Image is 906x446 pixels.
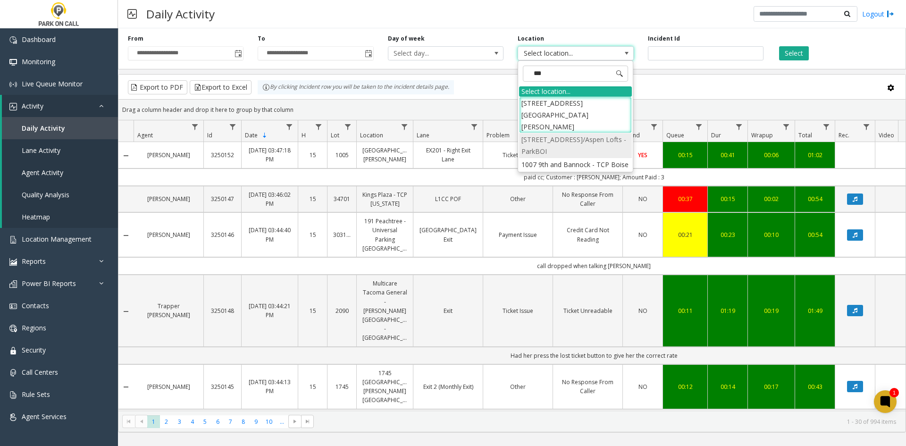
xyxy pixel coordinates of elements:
a: 00:54 [801,230,829,239]
div: 00:11 [669,306,702,315]
a: Heatmap [2,206,118,228]
span: Date [245,131,258,139]
span: Problem [487,131,510,139]
span: Power BI Reports [22,279,76,288]
span: YES [638,151,647,159]
a: 00:02 [754,194,789,203]
a: Kings Plaza - TCP [US_STATE] [362,190,407,208]
span: Page 5 [199,415,211,428]
a: 00:14 [713,382,742,391]
span: Page 6 [211,415,224,428]
li: [STREET_ADDRESS][GEOGRAPHIC_DATA][PERSON_NAME] [519,97,632,134]
span: Lot [331,131,339,139]
h3: Daily Activity [142,2,219,25]
a: [DATE] 03:47:18 PM [247,146,292,164]
a: 00:19 [754,306,789,315]
a: 01:19 [713,306,742,315]
a: Wrapup Filter Menu [780,120,793,133]
img: pageIcon [127,2,137,25]
a: 00:15 [713,194,742,203]
a: Lot Filter Menu [342,120,354,133]
a: 15 [304,230,321,239]
span: Go to the next page [288,415,301,428]
div: 00:17 [754,382,789,391]
img: 'icon' [9,59,17,66]
a: Queue Filter Menu [693,120,705,133]
span: Security [22,345,46,354]
a: 00:21 [669,230,702,239]
span: Video [879,131,894,139]
span: Monitoring [22,57,55,66]
a: 00:06 [754,151,789,160]
a: Total Filter Menu [820,120,833,133]
img: 'icon' [9,36,17,44]
img: 'icon' [9,347,17,354]
a: 1745 [GEOGRAPHIC_DATA][PERSON_NAME][GEOGRAPHIC_DATA] [362,369,407,405]
span: Dur [711,131,721,139]
a: Id Filter Menu [226,120,239,133]
a: [PERSON_NAME] [139,151,198,160]
a: 01:49 [801,306,829,315]
span: Page 11 [276,415,288,428]
a: EX201 - Right Exit Lane [419,146,477,164]
a: Trapper [PERSON_NAME] [139,302,198,320]
span: Page 1 [147,415,160,428]
div: 1 [889,388,899,397]
button: Select [779,46,809,60]
span: Page 10 [263,415,276,428]
div: 00:23 [713,230,742,239]
a: 3250145 [210,382,235,391]
a: H Filter Menu [312,120,325,133]
label: From [128,34,143,43]
a: Ticket Issue [489,306,547,315]
a: 01:02 [801,151,829,160]
a: NO [629,194,657,203]
span: Page 7 [224,415,237,428]
a: 00:43 [801,382,829,391]
img: infoIcon.svg [262,84,270,91]
li: [STREET_ADDRESS]/Aspen Lofts - ParkBOI [519,133,632,158]
span: NO [638,231,647,239]
span: Select location... [518,47,610,60]
a: Lane Filter Menu [468,120,481,133]
span: NO [638,383,647,391]
a: Activity [2,95,118,117]
span: Agent [137,131,153,139]
a: 2090 [333,306,351,315]
a: Credit Card Not Reading [559,226,617,244]
a: [PERSON_NAME] [139,230,198,239]
a: Agent Filter Menu [189,120,201,133]
li: 1007 9th and Bannock - TCP Boise [519,158,632,171]
span: NO [638,195,647,203]
span: Daily Activity [22,124,65,133]
a: Lane Activity [2,139,118,161]
a: L1CC POF [419,194,477,203]
span: Heatmap [22,212,50,221]
span: Page 2 [160,415,173,428]
a: Daily Activity [2,117,118,139]
span: Sortable [261,132,268,139]
a: 15 [304,151,321,160]
span: Go to the next page [291,418,299,425]
a: No Response From Caller [559,190,617,208]
a: 3250152 [210,151,235,160]
a: 00:41 [713,151,742,160]
a: [PERSON_NAME] [139,194,198,203]
div: By clicking Incident row you will be taken to the incident details page. [258,80,454,94]
img: 'icon' [9,325,17,332]
a: [DATE] 03:44:13 PM [247,378,292,396]
span: Go to the last page [301,415,314,428]
span: Regions [22,323,46,332]
a: Collapse Details [118,152,134,160]
a: 3250148 [210,306,235,315]
img: 'icon' [9,280,17,288]
div: 00:54 [801,194,829,203]
span: Reports [22,257,46,266]
a: 3250147 [210,194,235,203]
